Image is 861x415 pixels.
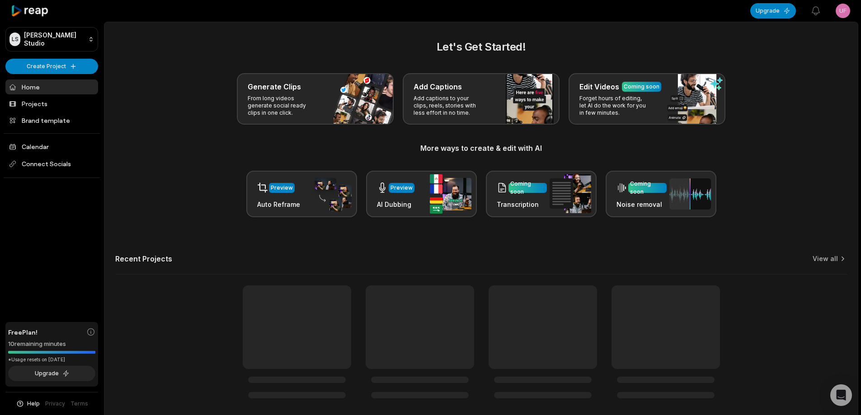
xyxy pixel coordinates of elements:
button: Create Project [5,59,98,74]
button: Upgrade [750,3,796,19]
img: noise_removal.png [669,178,711,210]
div: LS [9,33,20,46]
a: Brand template [5,113,98,128]
h3: AI Dubbing [377,200,414,209]
div: Open Intercom Messenger [830,384,852,406]
h3: Add Captions [414,81,462,92]
a: Terms [71,400,88,408]
h3: Transcription [497,200,547,209]
img: auto_reframe.png [310,177,352,212]
span: Free Plan! [8,327,38,337]
div: 10 remaining minutes [8,340,95,349]
h2: Let's Get Started! [115,39,847,55]
h3: More ways to create & edit with AI [115,143,847,154]
button: Upgrade [8,366,95,381]
h3: Generate Clips [248,81,301,92]
p: Add captions to your clips, reels, stories with less effort in no time. [414,95,484,117]
div: Preview [271,184,293,192]
span: Connect Socials [5,156,98,172]
div: Coming soon [510,180,545,196]
p: [PERSON_NAME] Studio [24,31,85,47]
div: Coming soon [624,83,659,91]
h3: Noise removal [616,200,667,209]
h3: Edit Videos [579,81,619,92]
button: Help [16,400,40,408]
a: View all [813,254,838,263]
img: ai_dubbing.png [430,174,471,214]
div: Coming soon [630,180,665,196]
a: Calendar [5,139,98,154]
a: Home [5,79,98,94]
img: transcription.png [550,174,591,213]
h3: Auto Reframe [257,200,300,209]
div: Preview [391,184,413,192]
a: Projects [5,96,98,111]
p: Forget hours of editing, let AI do the work for you in few minutes. [579,95,649,117]
span: Help [27,400,40,408]
p: From long videos generate social ready clips in one click. [248,95,318,117]
h2: Recent Projects [115,254,172,263]
div: *Usage resets on [DATE] [8,356,95,363]
a: Privacy [45,400,65,408]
